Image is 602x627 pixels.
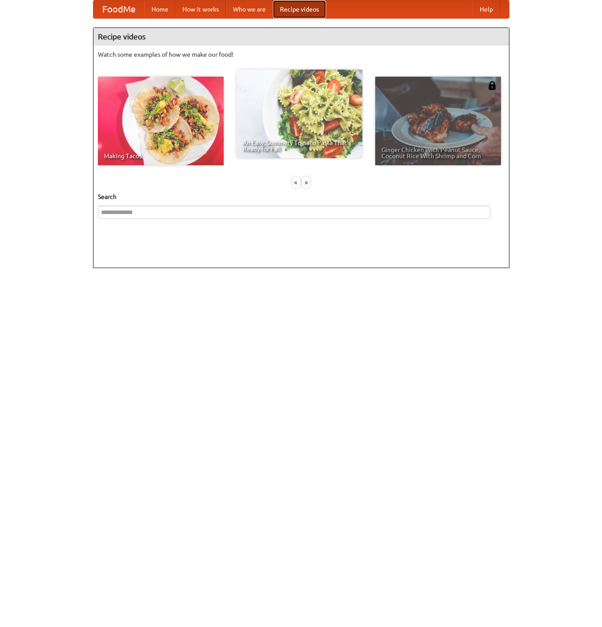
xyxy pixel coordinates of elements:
div: » [302,177,310,188]
div: « [292,177,300,188]
span: An Easy, Summery Tomato Pasta That's Ready for Fall [243,140,356,152]
a: Who we are [226,0,273,18]
a: FoodMe [93,0,144,18]
a: Home [144,0,175,18]
a: An Easy, Summery Tomato Pasta That's Ready for Fall [237,70,362,158]
a: Help [473,0,500,18]
h4: Recipe videos [93,28,509,46]
img: 483408.png [488,81,497,90]
span: Making Tacos [104,153,217,159]
a: Recipe videos [273,0,326,18]
a: Making Tacos [98,77,224,165]
p: Watch some examples of how we make our food! [98,50,505,59]
h5: Search [98,192,505,201]
a: How it works [175,0,226,18]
